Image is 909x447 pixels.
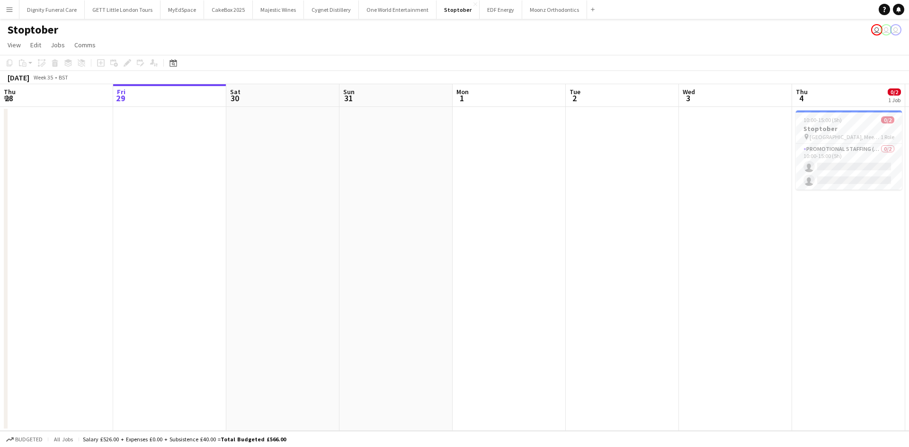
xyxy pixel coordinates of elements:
app-job-card: 10:00-15:00 (5h)0/2Stoptober [GEOGRAPHIC_DATA], Meet outside B&M1 RolePromotional Staffing (Brand... [796,111,902,190]
span: Thu [796,88,808,96]
span: 2 [568,93,580,104]
span: Jobs [51,41,65,49]
span: [GEOGRAPHIC_DATA], Meet outside B&M [810,133,881,140]
button: Majestic Wines [253,0,304,19]
button: GETT Little London Tours [85,0,160,19]
a: Jobs [47,39,69,51]
span: 1 Role [881,133,894,140]
a: Edit [27,39,45,51]
span: 28 [2,93,16,104]
span: Tue [570,88,580,96]
span: Wed [683,88,695,96]
span: Budgeted [15,436,43,443]
div: [DATE] [8,73,29,82]
span: 3 [681,93,695,104]
button: One World Entertainment [359,0,437,19]
span: 0/2 [881,116,894,123]
span: 4 [794,93,808,104]
span: 31 [342,93,355,104]
app-user-avatar: habon mohamed [871,24,882,35]
div: BST [59,74,68,81]
a: View [4,39,25,51]
h3: Stoptober [796,124,902,133]
span: 1 [455,93,469,104]
span: Comms [74,41,96,49]
button: Dignity Funeral Care [19,0,85,19]
span: 30 [229,93,241,104]
span: 10:00-15:00 (5h) [803,116,842,123]
button: Moonz Orthodontics [522,0,587,19]
span: 0/2 [888,88,901,96]
span: Total Budgeted £566.00 [221,436,286,443]
a: Comms [71,39,99,51]
span: Sun [343,88,355,96]
div: Salary £526.00 + Expenses £0.00 + Subsistence £40.00 = [83,436,286,443]
span: Thu [4,88,16,96]
span: Fri [117,88,125,96]
button: CakeBox 2025 [204,0,253,19]
span: Week 35 [31,74,55,81]
button: Budgeted [5,434,44,445]
app-user-avatar: Ellie Allen [890,24,901,35]
app-card-role: Promotional Staffing (Brand Ambassadors)0/210:00-15:00 (5h) [796,144,902,190]
app-user-avatar: Ellie Allen [881,24,892,35]
button: EDF Energy [480,0,522,19]
span: View [8,41,21,49]
span: Edit [30,41,41,49]
div: 1 Job [888,96,900,104]
button: Cygnet Distillery [304,0,359,19]
span: All jobs [52,436,75,443]
span: Sat [230,88,241,96]
span: Mon [456,88,469,96]
h1: Stoptober [8,23,58,37]
button: MyEdSpace [160,0,204,19]
button: Stoptober [437,0,480,19]
span: 29 [116,93,125,104]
